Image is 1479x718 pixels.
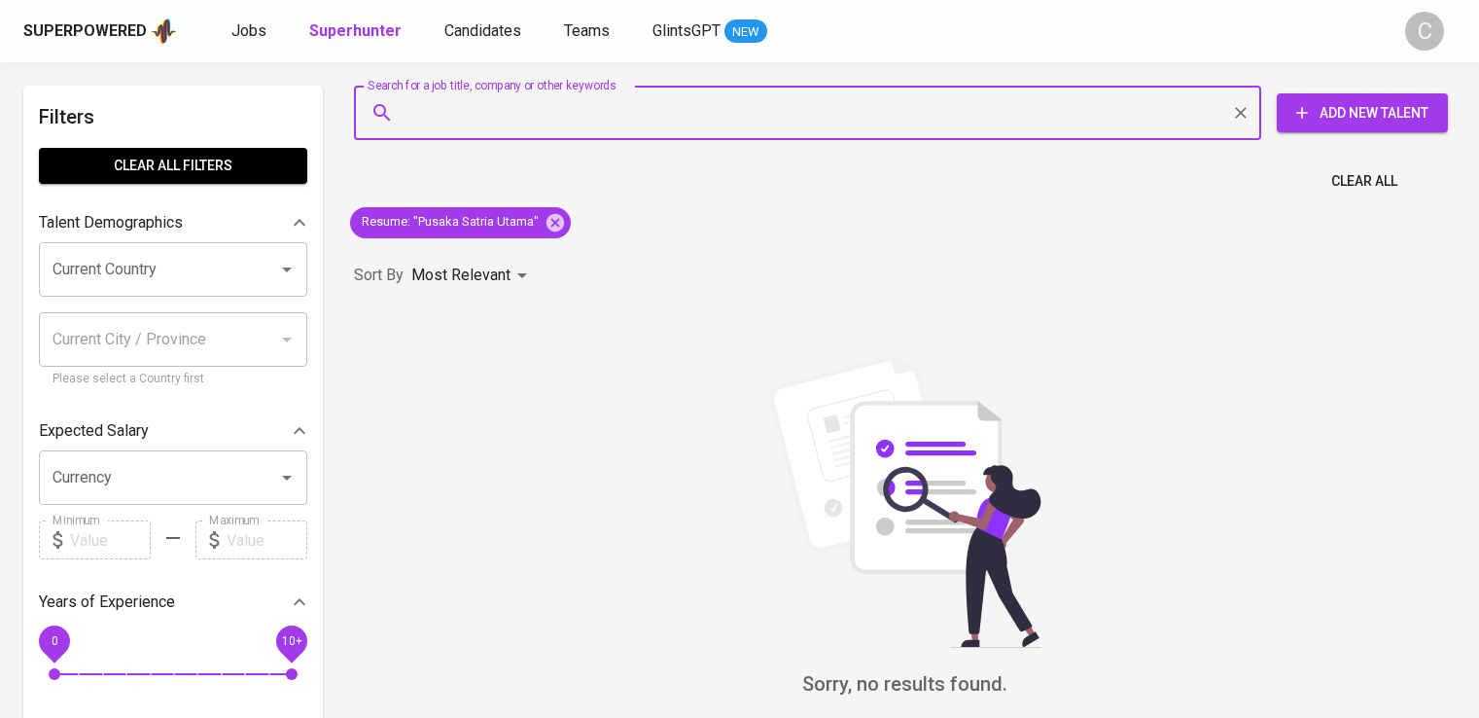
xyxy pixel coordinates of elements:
[411,258,534,294] div: Most Relevant
[39,148,307,184] button: Clear All filters
[411,264,511,287] p: Most Relevant
[39,419,149,443] p: Expected Salary
[564,21,610,40] span: Teams
[39,591,175,614] p: Years of Experience
[51,634,57,648] span: 0
[1323,163,1405,199] button: Clear All
[652,21,721,40] span: GlintsGPT
[1227,99,1254,126] button: Clear
[1277,93,1448,132] button: Add New Talent
[231,19,270,44] a: Jobs
[23,20,147,43] div: Superpowered
[70,521,151,559] input: Value
[39,203,307,242] div: Talent Demographics
[273,256,300,283] button: Open
[350,213,550,232] span: Resume : "Pusaka Satria Utama"
[23,17,177,46] a: Superpoweredapp logo
[1405,12,1444,51] div: C
[350,207,571,238] div: Resume: "Pusaka Satria Utama"
[354,264,404,287] p: Sort By
[281,634,301,648] span: 10+
[53,370,294,389] p: Please select a Country first
[354,668,1456,700] h6: Sorry, no results found.
[309,21,402,40] b: Superhunter
[444,21,521,40] span: Candidates
[724,22,767,42] span: NEW
[273,464,300,491] button: Open
[39,412,307,450] div: Expected Salary
[1331,169,1397,194] span: Clear All
[759,356,1051,648] img: file_searching.svg
[231,21,266,40] span: Jobs
[444,19,525,44] a: Candidates
[54,154,292,178] span: Clear All filters
[309,19,405,44] a: Superhunter
[652,19,767,44] a: GlintsGPT NEW
[1292,101,1432,126] span: Add New Talent
[227,521,307,559] input: Value
[39,101,307,132] h6: Filters
[151,17,177,46] img: app logo
[39,583,307,622] div: Years of Experience
[564,19,614,44] a: Teams
[39,211,183,234] p: Talent Demographics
